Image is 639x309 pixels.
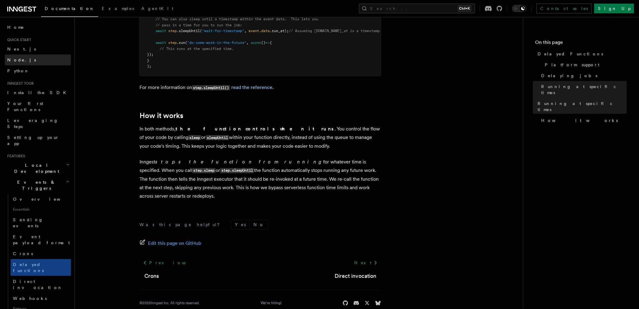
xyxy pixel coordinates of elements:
code: step.sleepUntil [220,168,254,173]
span: "do-some-work-in-the-future" [187,41,246,45]
a: How it works [140,111,183,120]
a: Overview [11,194,71,205]
span: Running at specific times [538,100,627,113]
a: Next.js [5,44,71,54]
span: Quick start [5,38,31,42]
span: ( [200,29,202,33]
strong: the function controls when it runs [175,126,335,132]
span: Events & Triggers [5,179,66,191]
span: () [261,41,265,45]
span: Inngest tour [5,81,34,86]
kbd: Ctrl+K [458,5,471,12]
span: "wait-for-timestamp" [202,29,244,33]
button: Toggle dark mode [512,5,527,12]
span: Your first Functions [7,101,43,112]
span: Edit this page on GitHub [148,239,201,248]
code: sleepUntil [206,135,229,140]
p: For more information on . [140,83,381,92]
p: In both methods, . You control the flow of your code by calling or within your function directly,... [140,125,381,150]
span: Home [7,24,24,30]
a: Crons [11,248,71,259]
span: Sending events [13,217,43,228]
span: Install the SDK [7,90,70,95]
span: // Assuming [DOMAIN_NAME]_at is a timestamp. [289,29,382,33]
span: data [261,29,270,33]
span: AgentKit [141,6,173,11]
span: step [168,41,177,45]
span: Examples [102,6,134,11]
span: { [270,41,272,45]
a: Leveraging Steps [5,115,71,132]
span: Next.js [7,47,36,51]
span: Essentials [11,205,71,214]
a: Documentation [41,2,98,17]
a: read the reference [231,84,272,90]
a: Direct invocation [11,276,71,293]
span: await [156,41,166,45]
a: Delayed Functions [535,48,627,59]
a: Running at specific times [539,81,627,98]
a: Running at specific times [535,98,627,115]
span: ); [147,64,151,68]
code: step.sleepUntil() [192,85,230,90]
span: => [265,41,270,45]
span: // pass in a time for you to run the job: [156,23,242,27]
p: Inngest for whatever time is specified. When you call or the function automatically stops running... [140,158,381,200]
span: Delayed functions [13,262,44,273]
span: . [259,29,261,33]
span: step [168,29,177,33]
a: Platform support [543,59,627,70]
a: Node.js [5,54,71,65]
button: No [250,220,268,229]
button: Search...Ctrl+K [359,4,475,13]
span: ( [185,41,187,45]
span: , [246,41,249,45]
a: Event payload format [11,231,71,248]
a: Contact sales [537,4,592,13]
a: Delayed functions [11,259,71,276]
span: Setting up your app [7,135,59,146]
span: Leveraging Steps [7,118,58,129]
span: Delaying jobs [541,73,598,79]
a: How it works [539,115,627,126]
a: AgentKit [138,2,177,16]
span: .run [177,41,185,45]
span: async [251,41,261,45]
div: © 2025 Inngest Inc. All rights reserved. [140,301,200,305]
a: Edit this page on GitHub [140,239,201,248]
span: } [147,58,149,63]
p: Was this page helpful? [140,222,224,228]
a: Install the SDK [5,87,71,98]
a: Sending events [11,214,71,231]
a: Setting up your app [5,132,71,149]
span: Crons [13,251,33,256]
h4: On this page [535,39,627,48]
a: Webhooks [11,293,71,304]
a: Direct invocation [335,272,376,280]
a: We're hiring! [261,301,281,305]
span: Running at specific times [541,84,627,96]
a: Your first Functions [5,98,71,115]
span: // This runs at the specified time. [160,47,234,51]
em: stops the function from running [155,159,323,165]
span: Webhooks [13,296,47,301]
span: // You can also sleep until a timestamp within the event data. This lets you [156,17,318,21]
span: Node.js [7,58,36,62]
span: Event payload format [13,234,70,245]
button: Local Development [5,160,71,177]
a: Examples [98,2,138,16]
span: Delayed Functions [538,51,603,57]
a: Delaying jobs [539,70,627,81]
span: Features [5,154,25,159]
button: Yes [231,220,249,229]
button: Events & Triggers [5,177,71,194]
span: Direct invocation [13,279,63,290]
span: Python [7,68,29,73]
span: .run_at); [270,29,289,33]
span: Overview [13,197,75,202]
a: Next [351,257,381,268]
a: Sign Up [594,4,634,13]
code: sleep [188,135,201,140]
span: }); [147,52,153,57]
span: .sleepUntil [177,29,200,33]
